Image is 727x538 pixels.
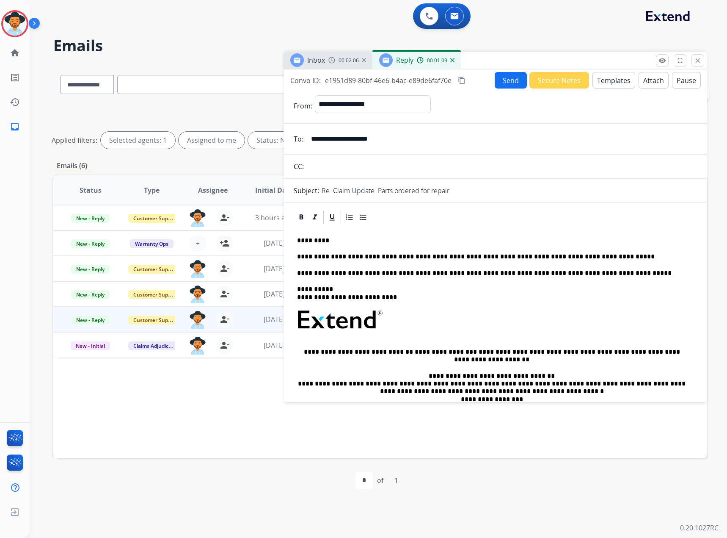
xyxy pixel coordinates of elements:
[189,337,206,355] img: agent-avatar
[248,132,337,149] div: Status: New - Initial
[128,341,186,350] span: Claims Adjudication
[676,57,684,64] mat-icon: fullscreen
[396,55,413,65] span: Reply
[680,523,719,533] p: 0.20.1027RC
[672,72,701,89] button: Pause
[427,57,447,64] span: 00:01:09
[144,185,160,195] span: Type
[294,134,303,144] p: To:
[357,211,369,224] div: Bullet List
[264,289,285,299] span: [DATE]
[71,316,110,324] span: New - Reply
[592,72,635,89] button: Templates
[189,311,206,329] img: agent-avatar
[377,475,383,485] div: of
[10,122,20,132] mat-icon: inbox
[658,57,666,64] mat-icon: remove_red_eye
[189,235,206,252] button: +
[495,72,527,89] button: Send
[128,265,183,274] span: Customer Support
[388,472,405,489] div: 1
[189,286,206,303] img: agent-avatar
[71,290,110,299] span: New - Reply
[639,72,669,89] button: Attach
[220,213,230,223] mat-icon: person_remove
[220,263,230,274] mat-icon: person_remove
[290,75,321,86] p: Convo ID:
[255,185,293,195] span: Initial Date
[308,211,321,224] div: Italic
[220,238,230,248] mat-icon: person_add
[294,186,319,196] p: Subject:
[71,239,110,248] span: New - Reply
[101,132,175,149] div: Selected agents: 1
[529,72,589,89] button: Secure Notes
[53,37,707,54] h2: Emails
[307,55,325,65] span: Inbox
[71,265,110,274] span: New - Reply
[220,289,230,299] mat-icon: person_remove
[179,132,245,149] div: Assigned to me
[198,185,228,195] span: Assignee
[10,72,20,83] mat-icon: list_alt
[53,161,91,171] p: Emails (6)
[189,260,206,278] img: agent-avatar
[10,97,20,107] mat-icon: history
[128,214,183,223] span: Customer Support
[71,341,110,350] span: New - Initial
[10,48,20,58] mat-icon: home
[80,185,102,195] span: Status
[295,211,308,224] div: Bold
[294,161,304,172] p: CC:
[71,214,110,223] span: New - Reply
[189,209,206,227] img: agent-avatar
[264,341,285,350] span: [DATE]
[264,238,285,248] span: [DATE]
[196,238,200,248] span: +
[294,101,312,111] p: From:
[343,211,356,224] div: Ordered List
[130,239,173,248] span: Warranty Ops
[128,316,183,324] span: Customer Support
[326,211,339,224] div: Underline
[255,213,293,222] span: 3 hours ago
[322,186,449,196] p: Re: Claim Update: Parts ordered for repair
[3,12,27,36] img: avatar
[52,135,97,145] p: Applied filters:
[220,314,230,324] mat-icon: person_remove
[264,315,285,324] span: [DATE]
[264,264,285,273] span: [DATE]
[220,340,230,350] mat-icon: person_remove
[128,290,183,299] span: Customer Support
[339,57,359,64] span: 00:02:06
[325,76,452,85] span: e1951d89-80bf-46e6-b4ac-e89de6faf70e
[694,57,702,64] mat-icon: close
[458,77,465,84] mat-icon: content_copy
